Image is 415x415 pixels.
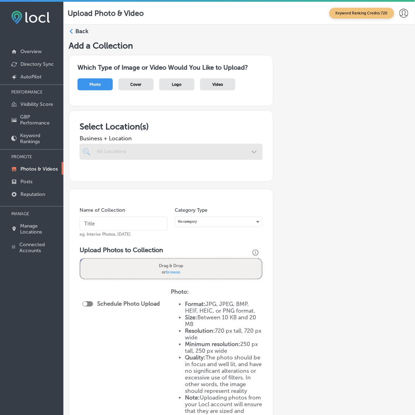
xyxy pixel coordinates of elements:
[80,121,262,132] h3: Select Location(s)
[75,27,88,35] label: Back
[80,217,167,231] input: Title
[185,301,205,308] strong: Format:
[329,8,394,19] span: Keyword Ranking Credits: 720
[185,355,262,395] li: The photo should be in focus and well lit, and have no significant alterations or excessive use o...
[166,269,180,274] span: browse
[11,11,50,24] img: fda3e92497d09a02dc62c9cd864e3231.png
[20,74,42,80] p: AutoPilot
[212,82,223,87] span: Video
[20,101,53,107] p: Visibility Score
[20,166,58,172] p: Photos & Videos
[171,289,189,295] strong: Photo:
[20,49,42,55] p: Overview
[20,179,32,185] p: Posts
[20,133,60,145] p: Keyword Rankings
[185,314,197,321] strong: Size:
[185,328,215,334] strong: Resolution:
[89,82,101,87] span: Photo
[78,64,265,71] h3: Which Type of Image or Video Would You Like to Upload?
[80,135,262,142] span: Business + Location
[97,301,160,307] label: Schedule Photo Upload
[185,355,205,361] strong: Quality:
[20,191,45,197] p: Reputation
[20,61,54,67] p: Directory Sync
[19,242,60,254] p: Connected Accounts
[68,9,144,18] p: Upload Photo & Video
[20,114,60,126] p: GBP Performance
[80,246,262,254] h3: Upload Photos to Collection
[185,341,262,355] li: 250 px tall, 250 px wide
[185,395,200,401] strong: Note:
[185,301,262,314] li: JPG, JPEG, BMP, HEIF, HEIC, or PNG format.
[131,82,142,87] span: Cover
[20,223,60,235] p: Manage Locations
[172,82,182,87] span: Logo
[157,260,185,277] label: Drag & Drop or
[185,328,262,341] li: 720 px tall, 720 px wide
[185,341,240,348] strong: Minimum resolution:
[80,207,125,213] label: Name of Collection
[175,217,262,226] div: No category
[69,40,410,51] h5: Add a Collection
[185,314,262,328] li: Between 10 KB and 20 MB
[80,232,131,237] span: eg. Interior Photos, [DATE]
[175,207,207,213] label: Category Type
